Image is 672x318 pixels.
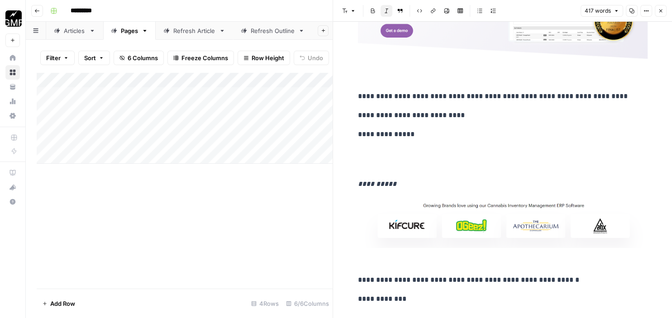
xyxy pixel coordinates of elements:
[114,51,164,65] button: 6 Columns
[50,299,75,308] span: Add Row
[5,51,20,65] a: Home
[46,22,103,40] a: Articles
[5,80,20,94] a: Your Data
[64,26,86,35] div: Articles
[103,22,156,40] a: Pages
[5,94,20,109] a: Usage
[238,51,290,65] button: Row Height
[5,180,20,195] button: What's new?
[167,51,234,65] button: Freeze Columns
[251,26,295,35] div: Refresh Outline
[181,53,228,62] span: Freeze Columns
[282,296,333,311] div: 6/6 Columns
[156,22,233,40] a: Refresh Article
[5,195,20,209] button: Help + Support
[358,197,648,248] img: AD_4nXe5QX5cD20nYMJ0aHinghqHAIYGUXAQhgtVclfCIsd9g7-cAsXiUbjb8MbrCGMPfvMf9tOyb5G8uIr2K_iaKzvdUHr_R...
[5,109,20,123] a: Settings
[294,51,329,65] button: Undo
[5,166,20,180] a: AirOps Academy
[233,22,312,40] a: Refresh Outline
[248,296,282,311] div: 4 Rows
[252,53,284,62] span: Row Height
[5,7,20,30] button: Workspace: Growth Marketing Pro
[40,51,75,65] button: Filter
[84,53,96,62] span: Sort
[46,53,61,62] span: Filter
[5,10,22,27] img: Growth Marketing Pro Logo
[581,5,623,17] button: 417 words
[585,7,611,15] span: 417 words
[173,26,215,35] div: Refresh Article
[37,296,81,311] button: Add Row
[78,51,110,65] button: Sort
[121,26,138,35] div: Pages
[308,53,323,62] span: Undo
[6,180,19,194] div: What's new?
[5,65,20,80] a: Browse
[128,53,158,62] span: 6 Columns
